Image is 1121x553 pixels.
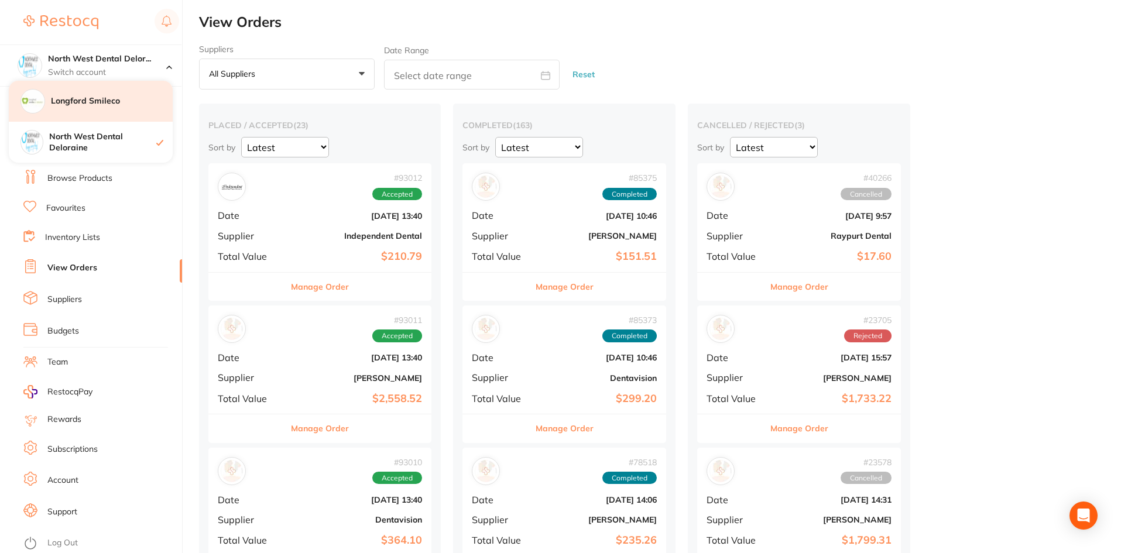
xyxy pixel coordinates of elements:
[540,534,657,547] b: $235.26
[292,250,422,263] b: $210.79
[844,329,892,342] span: Rejected
[602,472,657,485] span: Completed
[844,315,892,325] span: # 23705
[372,188,422,201] span: Accepted
[472,251,530,262] span: Total Value
[372,458,422,467] span: # 93010
[221,318,243,340] img: Henry Schein Halas
[540,373,657,383] b: Dentavision
[475,460,497,482] img: Adam Dental
[472,372,530,383] span: Supplier
[45,232,100,243] a: Inventory Lists
[697,120,901,130] h2: cancelled / rejected ( 3 )
[602,329,657,342] span: Completed
[208,163,431,301] div: Independent Dental#93012AcceptedDate[DATE] 13:40SupplierIndependent DentalTotal Value$210.79Manag...
[47,537,78,549] a: Log Out
[47,294,82,305] a: Suppliers
[384,60,560,90] input: Select date range
[602,173,657,183] span: # 85375
[774,231,892,241] b: Raypurt Dental
[774,393,892,405] b: $1,733.22
[48,67,166,78] p: Switch account
[199,59,375,90] button: All suppliers
[218,251,283,262] span: Total Value
[774,250,892,263] b: $17.60
[707,372,765,383] span: Supplier
[372,173,422,183] span: # 93012
[472,352,530,363] span: Date
[47,325,79,337] a: Budgets
[47,414,81,425] a: Rewards
[199,14,1121,30] h2: View Orders
[707,231,765,241] span: Supplier
[291,273,349,301] button: Manage Order
[218,393,283,404] span: Total Value
[774,373,892,383] b: [PERSON_NAME]
[475,176,497,198] img: Adam Dental
[47,506,77,518] a: Support
[707,393,765,404] span: Total Value
[774,515,892,524] b: [PERSON_NAME]
[292,231,422,241] b: Independent Dental
[292,373,422,383] b: [PERSON_NAME]
[199,44,375,54] label: Suppliers
[47,262,97,274] a: View Orders
[218,352,283,363] span: Date
[462,120,666,130] h2: completed ( 163 )
[23,534,179,553] button: Log Out
[841,458,892,467] span: # 23578
[602,188,657,201] span: Completed
[540,250,657,263] b: $151.51
[707,514,765,525] span: Supplier
[18,54,42,77] img: North West Dental Deloraine
[47,173,112,184] a: Browse Products
[372,472,422,485] span: Accepted
[774,211,892,221] b: [DATE] 9:57
[292,534,422,547] b: $364.10
[292,495,422,504] b: [DATE] 13:40
[536,273,594,301] button: Manage Order
[221,460,243,482] img: Dentavision
[218,372,283,383] span: Supplier
[209,68,260,79] p: All suppliers
[774,353,892,362] b: [DATE] 15:57
[47,356,68,368] a: Team
[218,231,283,241] span: Supplier
[208,120,431,130] h2: placed / accepted ( 23 )
[23,385,92,399] a: RestocqPay
[707,210,765,221] span: Date
[697,142,724,153] p: Sort by
[21,90,44,113] img: Longford Smileco
[1069,502,1098,530] div: Open Intercom Messenger
[292,393,422,405] b: $2,558.52
[540,495,657,504] b: [DATE] 14:06
[21,130,43,152] img: North West Dental Deloraine
[472,393,530,404] span: Total Value
[291,414,349,442] button: Manage Order
[472,231,530,241] span: Supplier
[540,393,657,405] b: $299.20
[774,534,892,547] b: $1,799.31
[292,211,422,221] b: [DATE] 13:40
[292,353,422,362] b: [DATE] 13:40
[540,353,657,362] b: [DATE] 10:46
[47,444,98,455] a: Subscriptions
[602,458,657,467] span: # 78518
[23,15,98,29] img: Restocq Logo
[709,460,732,482] img: Henry Schein Halas
[841,188,892,201] span: Cancelled
[841,472,892,485] span: Cancelled
[707,535,765,545] span: Total Value
[218,210,283,221] span: Date
[23,385,37,399] img: RestocqPay
[292,515,422,524] b: Dentavision
[569,59,598,90] button: Reset
[774,495,892,504] b: [DATE] 14:31
[472,535,530,545] span: Total Value
[51,95,173,107] h4: Longford Smileco
[770,414,828,442] button: Manage Order
[709,318,732,340] img: Henry Schein Halas
[540,231,657,241] b: [PERSON_NAME]
[49,131,156,154] h4: North West Dental Deloraine
[707,251,765,262] span: Total Value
